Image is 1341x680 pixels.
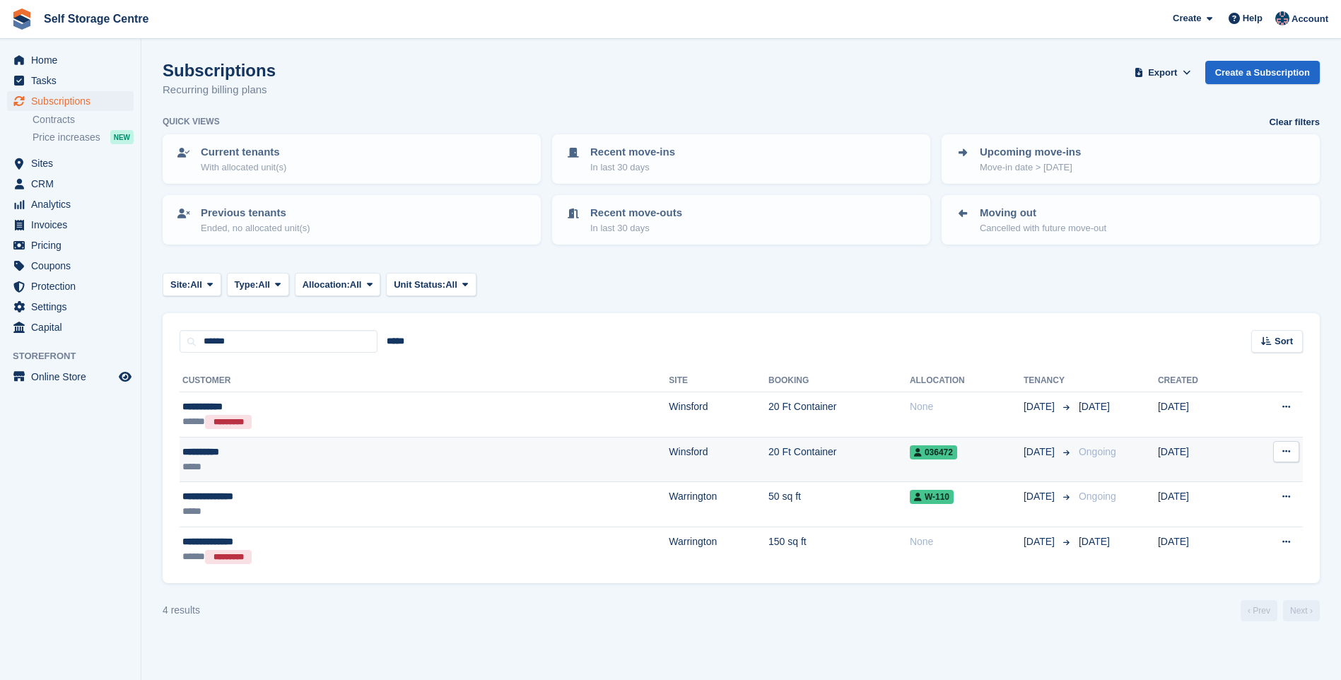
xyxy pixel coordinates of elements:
span: Capital [31,317,116,337]
a: menu [7,91,134,111]
a: Recent move-outs In last 30 days [554,197,929,243]
a: Price increases NEW [33,129,134,145]
a: Preview store [117,368,134,385]
a: Previous [1241,600,1277,621]
button: Allocation: All [295,273,381,296]
a: menu [7,153,134,173]
span: Ongoing [1079,446,1116,457]
p: Cancelled with future move-out [980,221,1106,235]
p: Upcoming move-ins [980,144,1081,160]
a: Current tenants With allocated unit(s) [164,136,539,182]
img: stora-icon-8386f47178a22dfd0bd8f6a31ec36ba5ce8667c1dd55bd0f319d3a0aa187defe.svg [11,8,33,30]
span: W-110 [910,490,954,504]
p: Moving out [980,205,1106,221]
div: NEW [110,130,134,144]
p: Move-in date > [DATE] [980,160,1081,175]
a: menu [7,317,134,337]
a: Next [1283,600,1320,621]
a: menu [7,256,134,276]
td: 50 sq ft [768,482,910,527]
span: Pricing [31,235,116,255]
p: Recent move-ins [590,144,675,160]
span: [DATE] [1024,489,1058,504]
a: menu [7,174,134,194]
button: Export [1132,61,1194,84]
a: Moving out Cancelled with future move-out [943,197,1318,243]
p: In last 30 days [590,160,675,175]
span: Allocation: [303,278,350,292]
span: Create [1173,11,1201,25]
span: Price increases [33,131,100,144]
span: Site: [170,278,190,292]
a: Recent move-ins In last 30 days [554,136,929,182]
span: Sort [1275,334,1293,348]
span: Settings [31,297,116,317]
td: 20 Ft Container [768,437,910,482]
span: [DATE] [1024,534,1058,549]
th: Created [1158,370,1241,392]
span: Help [1243,11,1263,25]
span: [DATE] [1024,399,1058,414]
img: Clair Cole [1275,11,1289,25]
td: [DATE] [1158,392,1241,438]
span: Ongoing [1079,491,1116,502]
span: Subscriptions [31,91,116,111]
td: Warrington [669,527,768,571]
span: [DATE] [1024,445,1058,459]
a: menu [7,71,134,90]
span: [DATE] [1079,401,1110,412]
span: Export [1148,66,1177,80]
td: 150 sq ft [768,527,910,571]
p: Recent move-outs [590,205,682,221]
span: CRM [31,174,116,194]
td: [DATE] [1158,527,1241,571]
a: Contracts [33,113,134,127]
td: 20 Ft Container [768,392,910,438]
th: Site [669,370,768,392]
td: [DATE] [1158,437,1241,482]
span: Home [31,50,116,70]
td: [DATE] [1158,482,1241,527]
span: Type: [235,278,259,292]
p: Recurring billing plans [163,82,276,98]
div: 4 results [163,603,200,618]
button: Unit Status: All [386,273,476,296]
span: Unit Status: [394,278,445,292]
a: Upcoming move-ins Move-in date > [DATE] [943,136,1318,182]
span: All [445,278,457,292]
span: Analytics [31,194,116,214]
a: menu [7,235,134,255]
span: Account [1292,12,1328,26]
a: Self Storage Centre [38,7,154,30]
span: Online Store [31,367,116,387]
span: All [190,278,202,292]
h1: Subscriptions [163,61,276,80]
span: Protection [31,276,116,296]
a: menu [7,297,134,317]
div: None [910,399,1024,414]
span: All [350,278,362,292]
h6: Quick views [163,115,220,128]
span: 036472 [910,445,957,459]
span: Coupons [31,256,116,276]
th: Booking [768,370,910,392]
th: Customer [180,370,669,392]
a: Clear filters [1269,115,1320,129]
span: All [258,278,270,292]
a: menu [7,194,134,214]
nav: Page [1238,600,1323,621]
a: menu [7,276,134,296]
p: With allocated unit(s) [201,160,286,175]
span: Tasks [31,71,116,90]
td: Warrington [669,482,768,527]
span: [DATE] [1079,536,1110,547]
a: menu [7,367,134,387]
p: Current tenants [201,144,286,160]
a: menu [7,215,134,235]
th: Allocation [910,370,1024,392]
p: Ended, no allocated unit(s) [201,221,310,235]
a: menu [7,50,134,70]
span: Storefront [13,349,141,363]
div: None [910,534,1024,549]
span: Sites [31,153,116,173]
